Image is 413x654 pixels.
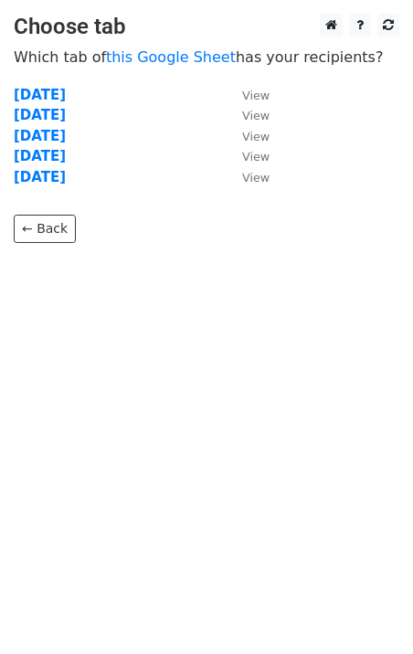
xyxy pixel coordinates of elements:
a: View [224,128,270,144]
a: [DATE] [14,169,66,185]
small: View [242,130,270,143]
small: View [242,171,270,185]
small: View [242,109,270,122]
p: Which tab of has your recipients? [14,47,399,67]
a: this Google Sheet [106,48,236,66]
a: [DATE] [14,148,66,164]
small: View [242,150,270,163]
a: [DATE] [14,87,66,103]
a: View [224,107,270,123]
a: [DATE] [14,107,66,123]
a: View [224,87,270,103]
small: View [242,89,270,102]
a: [DATE] [14,128,66,144]
a: ← Back [14,215,76,243]
a: View [224,169,270,185]
a: View [224,148,270,164]
h3: Choose tab [14,14,399,40]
